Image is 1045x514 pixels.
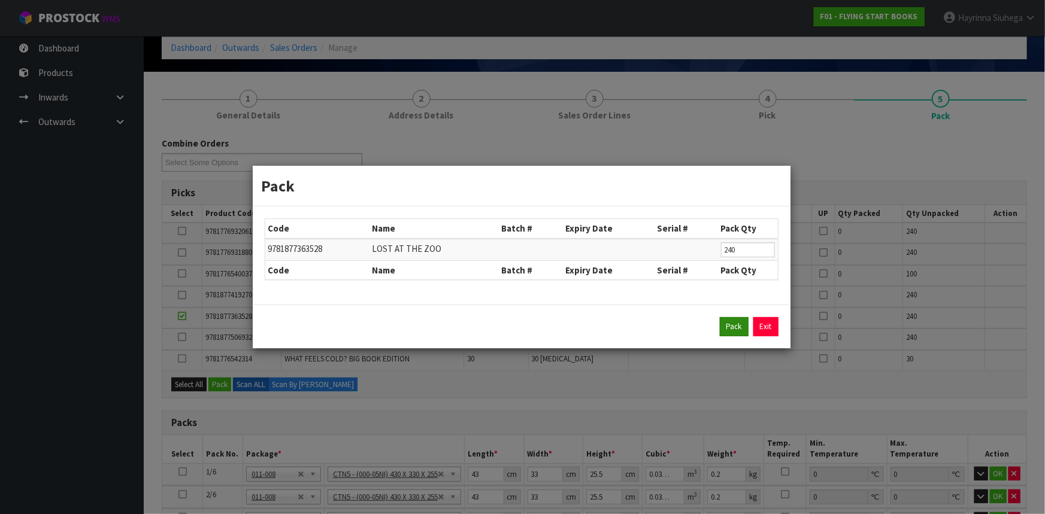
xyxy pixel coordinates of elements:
th: Name [369,219,498,238]
th: Name [369,260,498,279]
th: Pack Qty [718,219,778,238]
th: Pack Qty [718,260,778,279]
th: Code [265,260,369,279]
th: Batch # [499,219,563,238]
th: Expiry Date [562,219,654,238]
th: Batch # [499,260,563,279]
th: Code [265,219,369,238]
th: Serial # [654,219,718,238]
span: 9781877363528 [268,243,323,254]
span: LOST AT THE ZOO [372,243,441,254]
a: Exit [753,317,779,336]
th: Expiry Date [562,260,654,279]
h3: Pack [262,175,782,197]
button: Pack [720,317,749,336]
th: Serial # [654,260,718,279]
